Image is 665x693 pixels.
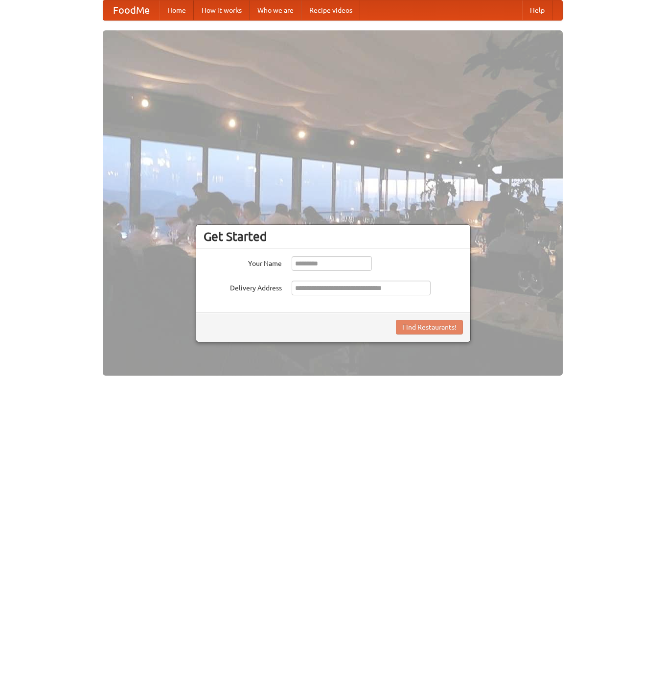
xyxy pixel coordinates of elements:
[522,0,552,20] a: Help
[194,0,250,20] a: How it works
[396,320,463,335] button: Find Restaurants!
[160,0,194,20] a: Home
[301,0,360,20] a: Recipe videos
[250,0,301,20] a: Who we are
[204,229,463,244] h3: Get Started
[103,0,160,20] a: FoodMe
[204,256,282,268] label: Your Name
[204,281,282,293] label: Delivery Address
